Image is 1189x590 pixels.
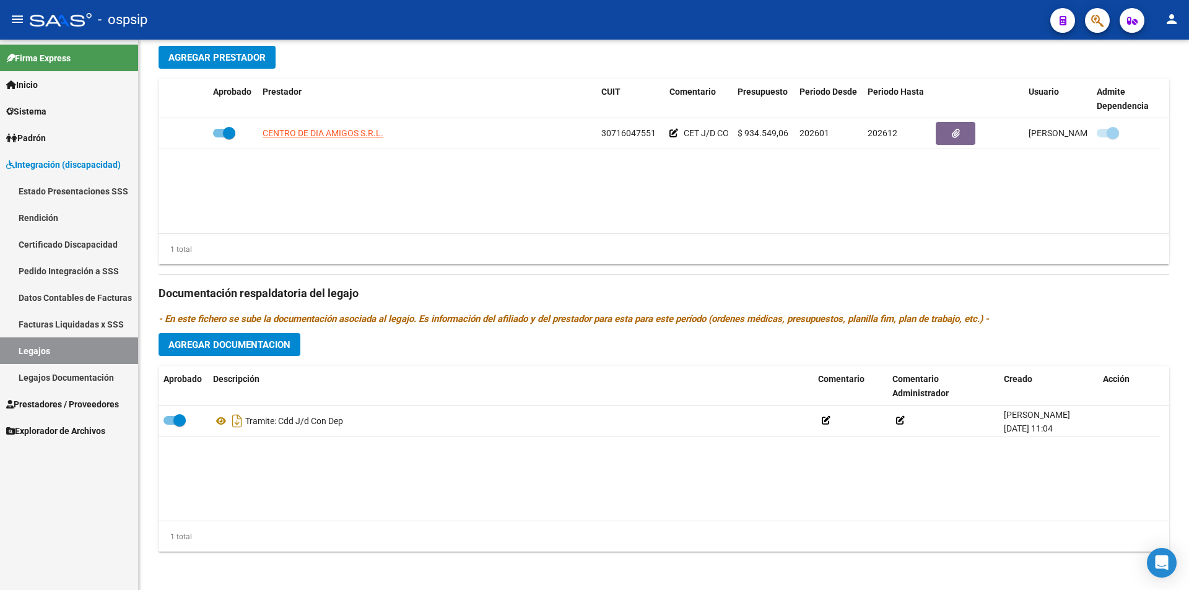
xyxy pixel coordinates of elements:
div: Open Intercom Messenger [1147,548,1177,578]
span: Firma Express [6,51,71,65]
h3: Documentación respaldatoria del legajo [159,285,1169,302]
datatable-header-cell: Creado [999,366,1098,407]
span: Aprobado [213,87,251,97]
span: Prestadores / Proveedores [6,397,119,411]
div: 1 total [159,243,192,256]
span: 202612 [868,128,897,138]
span: Periodo Hasta [868,87,924,97]
datatable-header-cell: Prestador [258,79,596,119]
span: CENTRO DE DIA AMIGOS S.R.L. [263,128,383,138]
datatable-header-cell: Periodo Desde [795,79,863,119]
datatable-header-cell: Comentario Administrador [887,366,999,407]
span: Agregar Prestador [168,52,266,63]
span: [PERSON_NAME] [DATE] [1029,128,1126,138]
span: $ 934.549,06 [738,128,788,138]
span: Periodo Desde [799,87,857,97]
datatable-header-cell: Comentario [664,79,733,119]
div: 1 total [159,530,192,544]
span: Admite Dependencia [1097,87,1149,111]
datatable-header-cell: Periodo Hasta [863,79,931,119]
span: Padrón [6,131,46,145]
button: Agregar Documentacion [159,333,300,356]
span: Prestador [263,87,302,97]
mat-icon: person [1164,12,1179,27]
datatable-header-cell: Usuario [1024,79,1092,119]
datatable-header-cell: Admite Dependencia [1092,79,1160,119]
span: Explorador de Archivos [6,424,105,438]
span: Comentario [818,374,865,384]
span: CET J/D CON DEP CAT A [684,128,778,138]
span: Comentario Administrador [892,374,949,398]
datatable-header-cell: CUIT [596,79,664,119]
datatable-header-cell: Acción [1098,366,1160,407]
span: Aprobado [163,374,202,384]
mat-icon: menu [10,12,25,27]
span: Inicio [6,78,38,92]
button: Agregar Prestador [159,46,276,69]
datatable-header-cell: Descripción [208,366,813,407]
span: Sistema [6,105,46,118]
span: Creado [1004,374,1032,384]
span: Acción [1103,374,1130,384]
i: - En este fichero se sube la documentación asociada al legajo. Es información del afiliado y del ... [159,313,989,324]
span: 202601 [799,128,829,138]
datatable-header-cell: Aprobado [159,366,208,407]
span: CUIT [601,87,621,97]
datatable-header-cell: Comentario [813,366,887,407]
span: Integración (discapacidad) [6,158,121,171]
span: Agregar Documentacion [168,339,290,350]
span: [DATE] 11:04 [1004,423,1053,433]
span: Comentario [669,87,716,97]
div: Tramite: Cdd J/d Con Dep [213,411,808,431]
i: Descargar documento [229,411,245,431]
span: Usuario [1029,87,1059,97]
datatable-header-cell: Presupuesto [733,79,795,119]
datatable-header-cell: Aprobado [208,79,258,119]
span: Presupuesto [738,87,788,97]
span: - ospsip [98,6,147,33]
span: [PERSON_NAME] [1004,410,1070,420]
span: Descripción [213,374,259,384]
span: 30716047551 [601,128,656,138]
